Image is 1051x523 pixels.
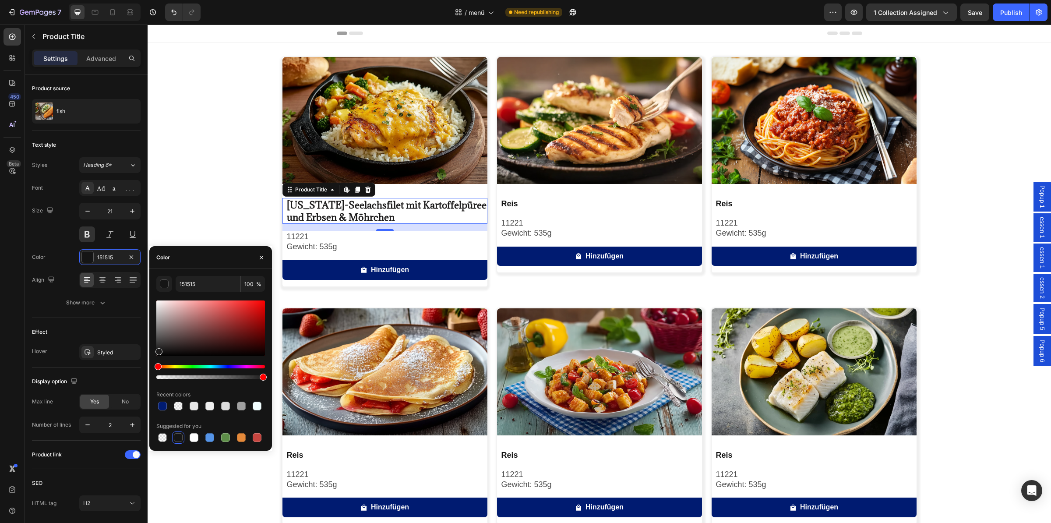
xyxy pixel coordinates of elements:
[32,205,55,217] div: Size
[32,328,47,336] div: Effect
[438,226,476,238] div: Hinzufügen
[7,160,21,167] div: Beta
[122,398,129,406] span: No
[56,108,65,114] p: fish
[35,102,53,120] img: product feature img
[32,161,47,169] div: Styles
[148,25,1051,523] iframe: Design area
[32,451,62,459] div: Product link
[32,141,56,149] div: Text style
[4,4,65,21] button: 7
[353,173,554,185] a: Reis
[90,398,99,406] span: Yes
[968,9,982,16] span: Save
[568,173,769,185] a: Reis
[32,499,56,507] div: HTML tag
[349,32,554,159] img: gempages_576159782218498634-cae98393-68d0-4721-bff7-126116e47bc3.png
[165,4,201,21] div: Undo/Redo
[32,479,42,487] div: SEO
[138,425,340,437] a: Reis
[83,161,112,169] span: Heading 6*
[874,8,937,17] span: 1 collection assigned
[866,4,957,21] button: 1 collection assigned
[139,455,339,465] p: Gewicht: 535g
[156,422,201,430] div: Suggested for you
[97,349,138,357] div: Styled
[960,4,989,21] button: Save
[993,4,1030,21] button: Publish
[568,204,768,214] p: Gewicht: 535g
[32,274,56,286] div: Align
[32,295,141,311] button: Show more
[568,194,768,204] p: 11221
[66,298,107,307] div: Show more
[1021,480,1042,501] div: Open Intercom Messenger
[354,204,554,214] p: Gewicht: 535g
[135,236,340,255] button: Hinzufügen
[32,85,70,92] div: Product source
[223,239,261,252] div: Hinzufügen
[256,280,261,288] span: %
[349,284,554,411] img: gempages_576159782218498634-8ab71293-ad4d-4cb9-b09a-93b1bc6abd41.png
[97,184,138,192] div: Adamina
[652,226,691,238] div: Hinzufügen
[564,473,769,493] button: Hinzufügen
[176,276,240,292] input: Eg: FFFFFF
[514,8,559,16] span: Need republishing
[43,54,68,63] p: Settings
[139,217,339,227] p: Gewicht: 535g
[42,31,137,42] p: Product Title
[469,8,484,17] span: menü
[890,223,899,244] span: essen 1
[156,391,190,399] div: Recent colors
[349,473,554,493] button: Hinzufügen
[564,284,769,411] img: gempages_576159782218498634-5e50dc8c-1047-4831-9ee1-273bc041d178.png
[32,376,79,388] div: Display option
[354,445,554,455] p: 11221
[354,194,554,204] p: 11221
[97,254,123,261] div: 151515
[57,7,61,18] p: 7
[32,184,43,192] div: Font
[138,173,340,199] a: [US_STATE]-Seelachsfilet mit Kartoffelpüree und Erbsen & Möhrchen
[465,8,467,17] span: /
[32,421,71,429] div: Number of lines
[890,192,899,214] span: essen 1
[890,283,899,306] span: Popup 5
[79,157,141,173] button: Heading 6*
[86,54,116,63] p: Advanced
[156,254,170,261] div: Color
[568,445,768,455] p: 11221
[83,500,90,506] span: H2
[135,32,340,159] img: gempages_576159782218498634-a8b6938b-0631-4a74-8e20-ce2650503717.png
[146,161,181,169] div: Product Title
[223,477,261,489] div: Hinzufügen
[564,222,769,242] button: Hinzufügen
[79,495,141,511] button: H2
[438,477,476,489] div: Hinzufügen
[1000,8,1022,17] div: Publish
[32,253,46,261] div: Color
[564,32,769,159] img: gempages_576159782218498634-b359719a-16d6-48f5-87ab-d91e9c31c24a.png
[568,425,769,437] a: Reis
[354,455,554,465] p: Gewicht: 535g
[890,315,899,338] span: Popup 6
[139,445,339,455] p: 11221
[890,161,899,184] span: Popup 1
[32,398,53,406] div: Max line
[353,425,554,437] a: Reis
[139,207,339,217] p: 11221
[156,365,265,368] div: Hue
[349,222,554,242] button: Hinzufügen
[652,477,691,489] div: Hinzufügen
[135,284,340,411] img: gempages_576159782218498634-f28950f9-6d9b-4b0b-ad0b-cc100056612b.png
[568,455,768,465] p: Gewicht: 535g
[32,347,47,355] div: Hover
[8,93,21,100] div: 450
